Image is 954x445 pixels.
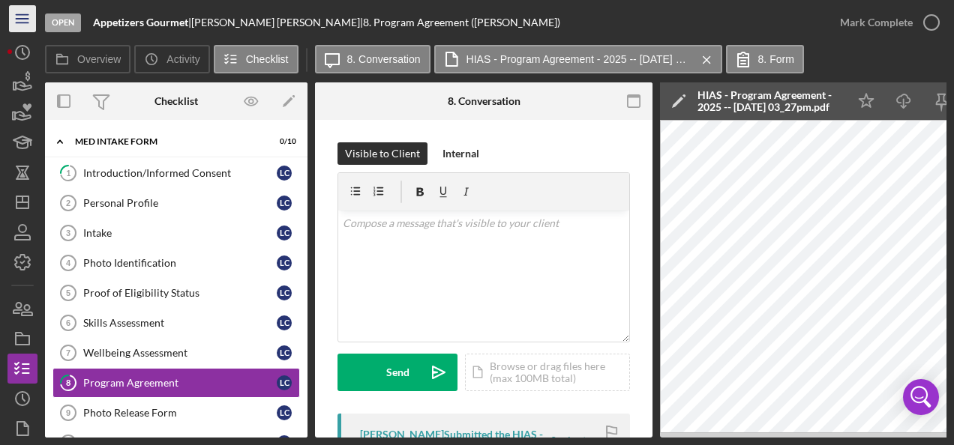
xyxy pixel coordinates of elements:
div: L C [277,196,292,211]
div: | [93,16,191,28]
a: 6Skills AssessmentLC [52,308,300,338]
div: 0 / 10 [269,137,296,146]
div: HIAS - Program Agreement - 2025 -- [DATE] 03_27pm.pdf [697,89,840,113]
div: Personal Profile [83,197,277,209]
div: Wellbeing Assessment [83,347,277,359]
div: Mark Complete [840,7,913,37]
a: 4Photo IdentificationLC [52,248,300,278]
div: Introduction/Informed Consent [83,167,277,179]
button: Internal [435,142,487,165]
b: Appetizers Gourmet [93,16,188,28]
div: Visible to Client [345,142,420,165]
div: Open [45,13,81,32]
button: Mark Complete [825,7,946,37]
div: Proof of Eligibility Status [83,287,277,299]
div: 8. Program Agreement ([PERSON_NAME]) [363,16,560,28]
div: L C [277,225,292,240]
label: HIAS - Program Agreement - 2025 -- [DATE] 03_27pm.pdf [466,53,691,65]
a: 5Proof of Eligibility StatusLC [52,278,300,308]
label: 8. Form [758,53,794,65]
div: Send [386,354,409,391]
a: 3IntakeLC [52,218,300,248]
div: Program Agreement [83,377,277,389]
a: 2Personal ProfileLC [52,188,300,218]
div: L C [277,315,292,330]
div: Open Intercom Messenger [903,379,939,415]
button: 8. Conversation [315,45,430,73]
button: Overview [45,45,130,73]
tspan: 4 [66,258,71,267]
a: 1Introduction/Informed ConsentLC [52,158,300,188]
tspan: 9 [66,408,70,417]
label: Overview [77,53,121,65]
div: Intake [83,227,277,239]
tspan: 1 [66,168,70,178]
div: L C [277,345,292,360]
div: L C [277,285,292,300]
button: HIAS - Program Agreement - 2025 -- [DATE] 03_27pm.pdf [434,45,722,73]
div: Photo Release Form [83,407,277,419]
button: Send [337,354,457,391]
label: Activity [166,53,199,65]
a: 8Program AgreementLC [52,368,300,398]
tspan: 2 [66,199,70,208]
button: Visible to Client [337,142,427,165]
tspan: 5 [66,288,70,297]
div: Internal [442,142,479,165]
div: L C [277,166,292,181]
tspan: 6 [66,318,70,327]
div: Photo Identification [83,257,277,269]
label: 8. Conversation [347,53,421,65]
button: 8. Form [726,45,804,73]
tspan: 8 [66,378,70,387]
button: Checklist [214,45,298,73]
div: L C [277,405,292,420]
tspan: 3 [66,228,70,237]
tspan: 7 [66,348,70,357]
div: Skills Assessment [83,317,277,329]
label: Checklist [246,53,289,65]
button: Activity [134,45,209,73]
div: [PERSON_NAME] [PERSON_NAME] | [191,16,363,28]
div: L C [277,255,292,270]
div: Checklist [154,95,198,107]
div: L C [277,375,292,390]
div: MED Intake Form [75,137,259,146]
a: 7Wellbeing AssessmentLC [52,338,300,368]
div: 8. Conversation [448,95,520,107]
a: 9Photo Release FormLC [52,398,300,428]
